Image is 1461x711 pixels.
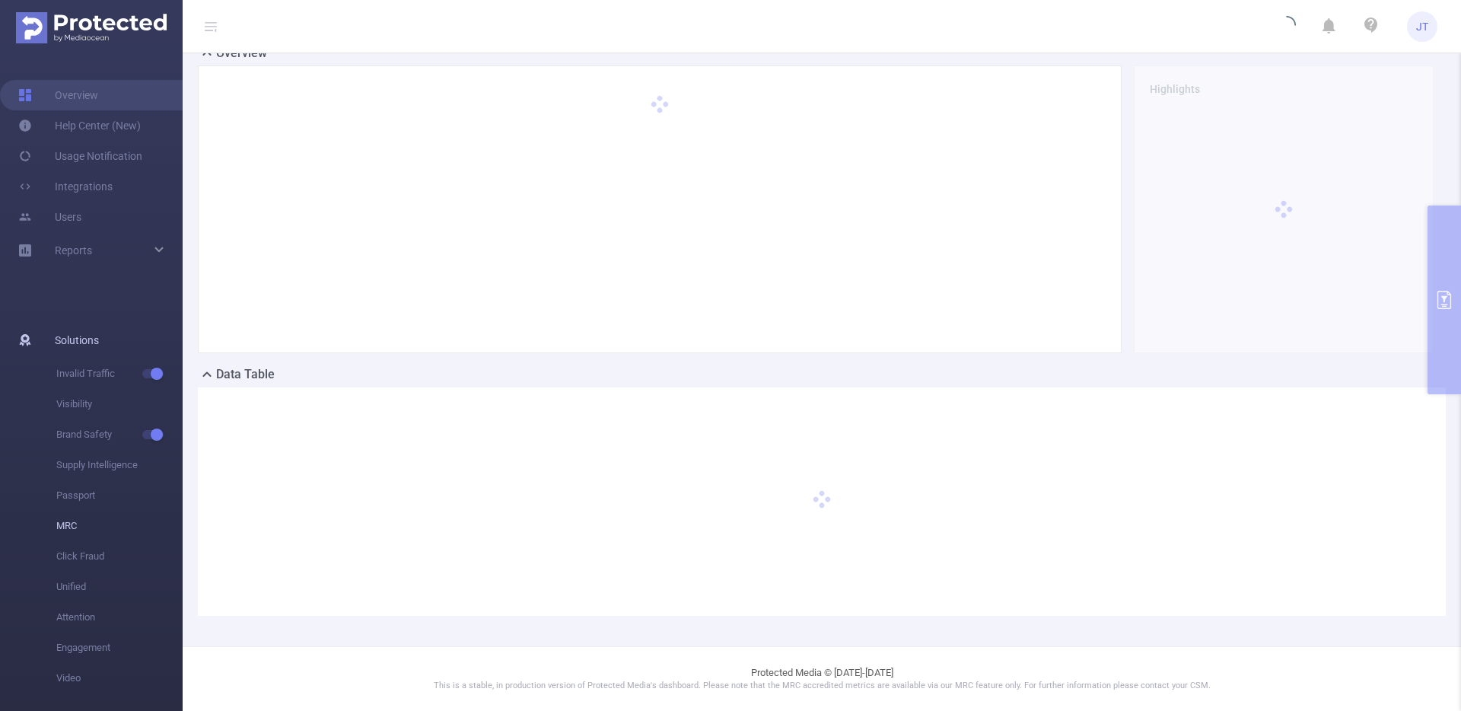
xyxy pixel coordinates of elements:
[216,44,267,62] h2: Overview
[1416,11,1428,42] span: JT
[56,450,183,480] span: Supply Intelligence
[18,171,113,202] a: Integrations
[56,602,183,633] span: Attention
[18,110,141,141] a: Help Center (New)
[56,572,183,602] span: Unified
[216,365,275,384] h2: Data Table
[18,202,81,232] a: Users
[55,325,99,355] span: Solutions
[56,480,183,511] span: Passport
[16,12,167,43] img: Protected Media
[56,419,183,450] span: Brand Safety
[1278,16,1296,37] i: icon: loading
[56,541,183,572] span: Click Fraud
[55,244,92,257] span: Reports
[183,646,1461,711] footer: Protected Media © [DATE]-[DATE]
[56,511,183,541] span: MRC
[56,633,183,663] span: Engagement
[56,663,183,693] span: Video
[18,141,142,171] a: Usage Notification
[56,359,183,389] span: Invalid Traffic
[56,389,183,419] span: Visibility
[18,80,98,110] a: Overview
[221,680,1423,693] p: This is a stable, in production version of Protected Media's dashboard. Please note that the MRC ...
[55,235,92,266] a: Reports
